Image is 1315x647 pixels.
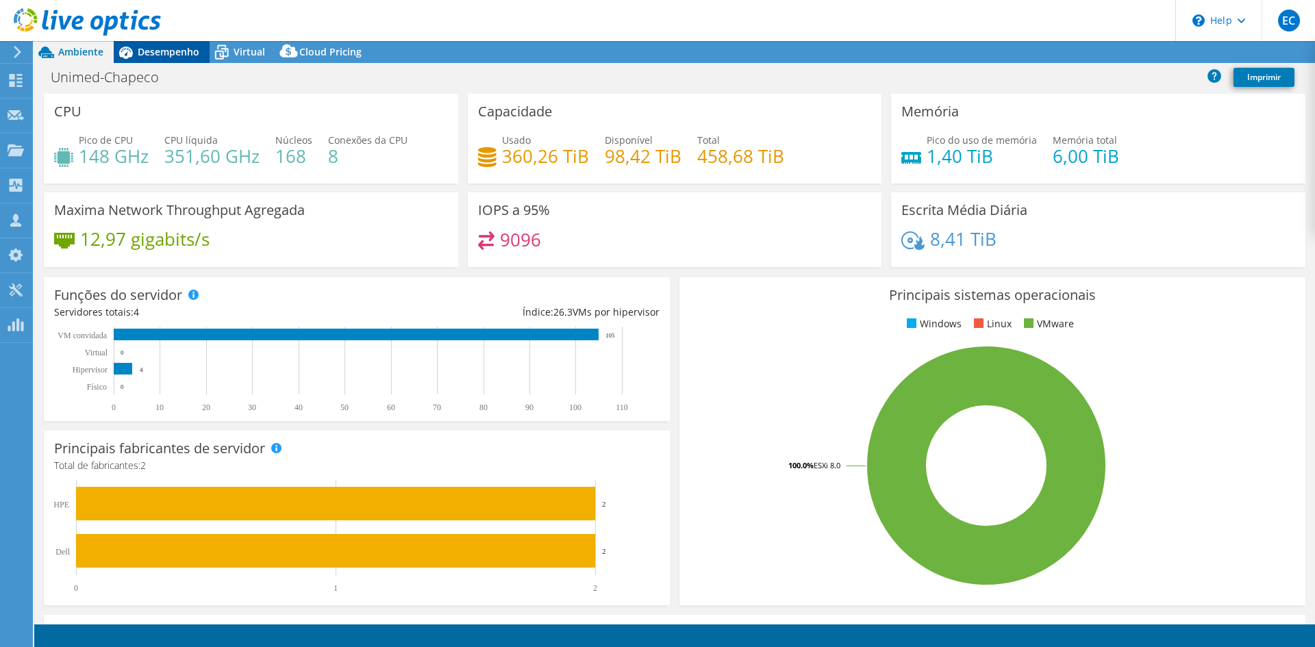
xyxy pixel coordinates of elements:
[58,45,103,58] span: Ambiente
[502,134,531,147] span: Usado
[80,231,210,246] h4: 12,97 gigabits/s
[478,104,552,119] h3: Capacidade
[901,104,959,119] h3: Memória
[1053,134,1117,147] span: Memória total
[295,403,303,412] text: 40
[55,547,70,557] text: Dell
[54,203,305,218] h3: Maxima Network Throughput Agregada
[433,403,441,412] text: 70
[616,403,628,412] text: 110
[58,331,107,340] text: VM convidada
[927,134,1037,147] span: Pico do uso de memória
[605,134,653,147] span: Disponível
[155,403,164,412] text: 10
[85,348,108,357] text: Virtual
[73,365,108,375] text: Hipervisor
[690,288,1295,303] h3: Principais sistemas operacionais
[602,547,606,555] text: 2
[328,149,408,164] h4: 8
[53,500,69,509] text: HPE
[605,332,615,339] text: 105
[500,232,541,247] h4: 9096
[340,403,349,412] text: 50
[275,149,312,164] h4: 168
[54,441,265,456] h3: Principais fabricantes de servidor
[502,149,589,164] h4: 360,26 TiB
[553,305,573,318] span: 26.3
[1020,316,1074,331] li: VMware
[140,366,143,373] text: 4
[134,305,139,318] span: 4
[970,316,1012,331] li: Linux
[334,583,338,593] text: 1
[593,583,597,593] text: 2
[1233,68,1294,87] a: Imprimir
[54,458,660,473] h4: Total de fabricantes:
[602,500,606,508] text: 2
[54,305,357,320] div: Servidores totais:
[112,403,116,412] text: 0
[478,203,550,218] h3: IOPS a 95%
[814,460,840,470] tspan: ESXi 8.0
[164,134,218,147] span: CPU líquida
[54,104,82,119] h3: CPU
[202,403,210,412] text: 20
[903,316,962,331] li: Windows
[387,403,395,412] text: 60
[140,459,146,472] span: 2
[138,45,199,58] span: Desempenho
[1278,10,1300,31] span: EC
[79,134,133,147] span: Pico de CPU
[121,349,124,356] text: 0
[605,149,681,164] h4: 98,42 TiB
[234,45,265,58] span: Virtual
[927,149,1037,164] h4: 1,40 TiB
[479,403,488,412] text: 80
[1192,14,1205,27] svg: \n
[1053,149,1119,164] h4: 6,00 TiB
[248,403,256,412] text: 30
[87,382,107,392] tspan: Físico
[930,231,997,246] h4: 8,41 TiB
[357,305,660,320] div: Índice: VMs por hipervisor
[79,149,149,164] h4: 148 GHz
[275,134,312,147] span: Núcleos
[569,403,581,412] text: 100
[54,288,182,303] h3: Funções do servidor
[328,134,408,147] span: Conexões da CPU
[74,583,78,593] text: 0
[788,460,814,470] tspan: 100.0%
[299,45,362,58] span: Cloud Pricing
[697,134,720,147] span: Total
[121,383,124,390] text: 0
[164,149,260,164] h4: 351,60 GHz
[525,403,534,412] text: 90
[697,149,784,164] h4: 458,68 TiB
[45,70,180,85] h1: Unimed-Chapeco
[901,203,1027,218] h3: Escrita Média Diária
